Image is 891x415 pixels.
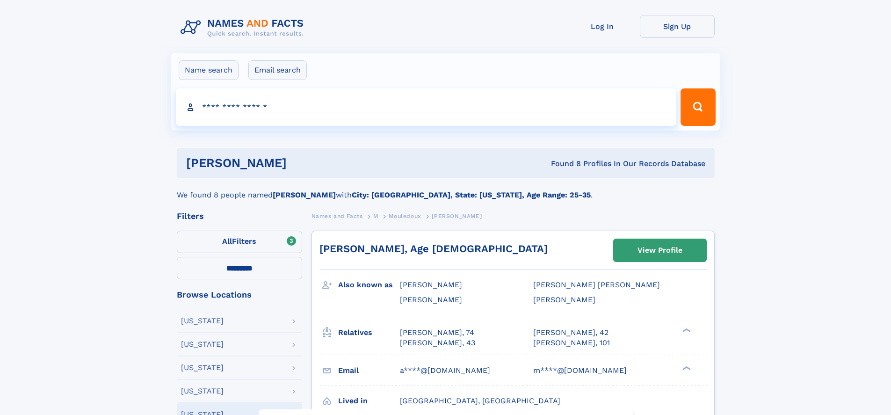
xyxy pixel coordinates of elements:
[338,363,400,379] h3: Email
[637,240,682,261] div: View Profile
[338,325,400,341] h3: Relatives
[680,327,691,333] div: ❯
[248,60,307,80] label: Email search
[389,213,421,219] span: Mouledoux
[400,295,462,304] span: [PERSON_NAME]
[373,210,378,222] a: M
[614,239,706,262] a: View Profile
[680,365,691,371] div: ❯
[533,328,608,338] a: [PERSON_NAME], 42
[400,280,462,289] span: [PERSON_NAME]
[176,88,677,126] input: search input
[177,15,311,40] img: Logo Names and Facts
[533,338,610,348] a: [PERSON_NAME], 101
[186,157,419,169] h1: [PERSON_NAME]
[419,159,705,169] div: Found 8 Profiles In Our Records Database
[338,393,400,409] h3: Lived in
[177,291,302,299] div: Browse Locations
[400,328,474,338] a: [PERSON_NAME], 74
[640,15,715,38] a: Sign Up
[389,210,421,222] a: Mouledoux
[533,295,595,304] span: [PERSON_NAME]
[373,213,378,219] span: M
[177,212,302,220] div: Filters
[352,190,591,199] b: City: [GEOGRAPHIC_DATA], State: [US_STATE], Age Range: 25-35
[177,178,715,201] div: We found 8 people named with .
[181,341,224,348] div: [US_STATE]
[400,396,560,405] span: [GEOGRAPHIC_DATA], [GEOGRAPHIC_DATA]
[181,364,224,371] div: [US_STATE]
[179,60,239,80] label: Name search
[273,190,336,199] b: [PERSON_NAME]
[311,210,363,222] a: Names and Facts
[533,280,660,289] span: [PERSON_NAME] [PERSON_NAME]
[338,277,400,293] h3: Also known as
[319,243,548,255] a: [PERSON_NAME], Age [DEMOGRAPHIC_DATA]
[432,213,482,219] span: [PERSON_NAME]
[681,88,715,126] button: Search Button
[181,317,224,325] div: [US_STATE]
[181,387,224,395] div: [US_STATE]
[400,338,475,348] a: [PERSON_NAME], 43
[565,15,640,38] a: Log In
[177,231,302,253] label: Filters
[222,237,232,246] span: All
